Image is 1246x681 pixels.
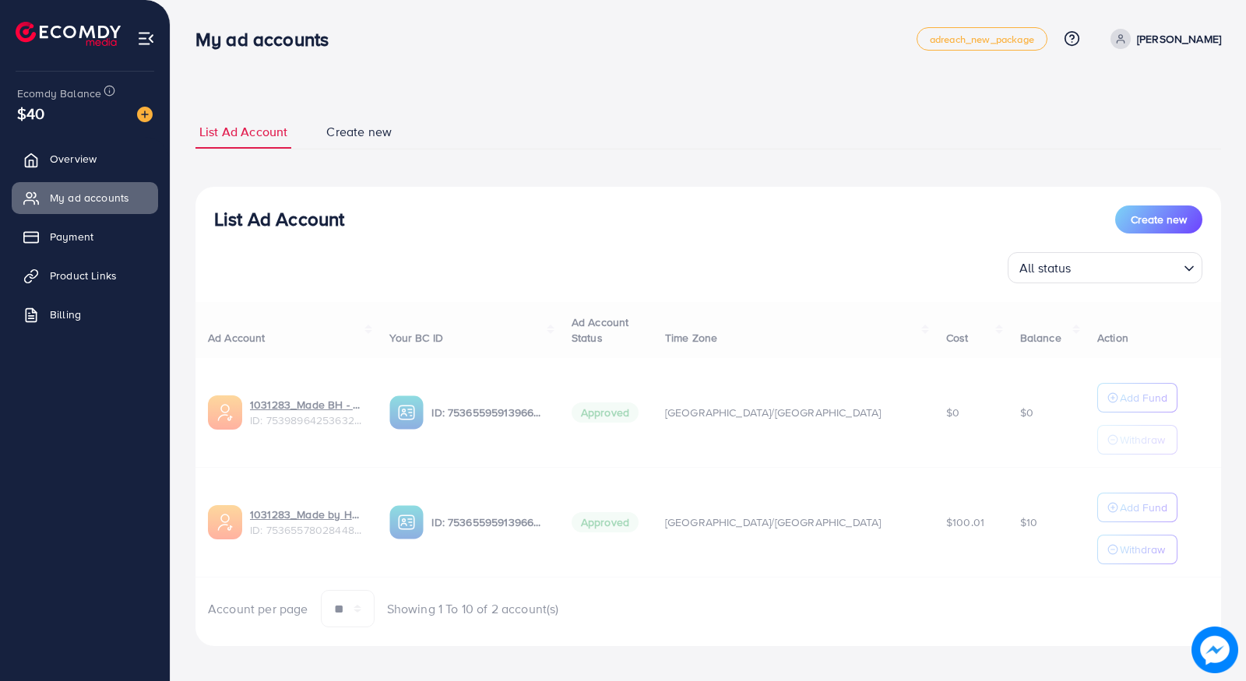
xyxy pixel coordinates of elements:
h3: List Ad Account [214,208,344,230]
span: My ad accounts [50,190,129,205]
a: Overview [12,143,158,174]
h3: My ad accounts [195,28,341,51]
span: Overview [50,151,97,167]
span: Create new [326,123,392,141]
a: Billing [12,299,158,330]
img: image [1191,627,1238,673]
div: Search for option [1008,252,1202,283]
span: Ecomdy Balance [17,86,101,101]
span: adreach_new_package [930,34,1034,44]
a: [PERSON_NAME] [1104,29,1221,49]
img: menu [137,30,155,47]
span: $40 [17,102,44,125]
a: My ad accounts [12,182,158,213]
img: logo [16,22,121,46]
input: Search for option [1076,254,1177,279]
span: Billing [50,307,81,322]
button: Create new [1115,205,1202,233]
img: image [137,107,153,122]
a: Payment [12,221,158,252]
span: Product Links [50,268,117,283]
span: Payment [50,229,93,244]
p: [PERSON_NAME] [1137,30,1221,48]
span: All status [1016,257,1075,279]
a: adreach_new_package [917,27,1047,51]
span: List Ad Account [199,123,287,141]
a: Product Links [12,260,158,291]
span: Create new [1131,212,1187,227]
